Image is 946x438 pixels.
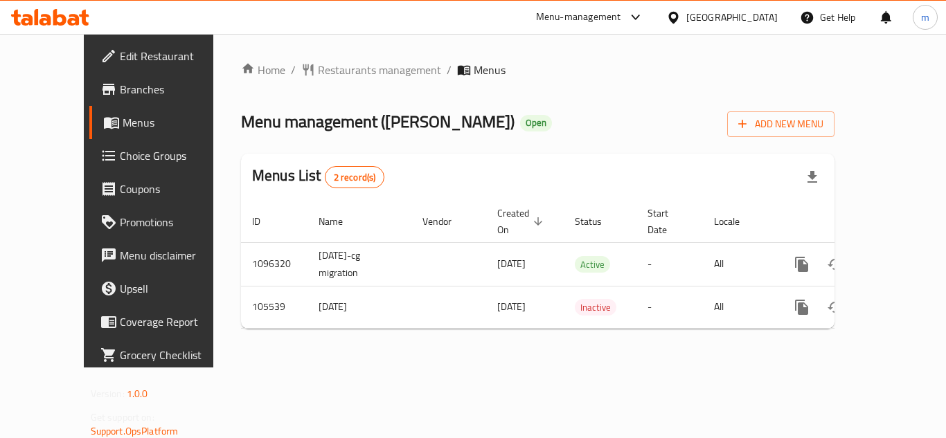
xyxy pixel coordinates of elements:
[422,213,470,230] span: Vendor
[127,385,148,403] span: 1.0.0
[575,213,620,230] span: Status
[648,205,686,238] span: Start Date
[703,286,774,328] td: All
[89,272,242,305] a: Upsell
[89,338,242,372] a: Grocery Checklist
[819,291,852,324] button: Change Status
[497,255,526,273] span: [DATE]
[774,201,929,243] th: Actions
[714,213,758,230] span: Locale
[319,213,361,230] span: Name
[575,300,616,316] span: Inactive
[241,242,307,286] td: 1096320
[575,257,610,273] span: Active
[497,205,547,238] span: Created On
[785,248,819,281] button: more
[241,62,285,78] a: Home
[325,166,385,188] div: Total records count
[703,242,774,286] td: All
[120,181,231,197] span: Coupons
[520,117,552,129] span: Open
[318,62,441,78] span: Restaurants management
[120,280,231,297] span: Upsell
[575,299,616,316] div: Inactive
[307,242,411,286] td: [DATE]-cg migration
[819,248,852,281] button: Change Status
[89,39,242,73] a: Edit Restaurant
[727,111,835,137] button: Add New Menu
[686,10,778,25] div: [GEOGRAPHIC_DATA]
[120,81,231,98] span: Branches
[91,408,154,426] span: Get support on:
[636,242,703,286] td: -
[120,214,231,230] span: Promotions
[252,213,278,230] span: ID
[120,48,231,64] span: Edit Restaurant
[536,9,621,26] div: Menu-management
[497,298,526,316] span: [DATE]
[796,161,829,194] div: Export file
[89,206,242,239] a: Promotions
[575,256,610,273] div: Active
[241,201,929,329] table: enhanced table
[474,62,506,78] span: Menus
[89,73,242,106] a: Branches
[325,171,384,184] span: 2 record(s)
[291,62,296,78] li: /
[447,62,452,78] li: /
[89,106,242,139] a: Menus
[120,247,231,264] span: Menu disclaimer
[241,286,307,328] td: 105539
[307,286,411,328] td: [DATE]
[89,172,242,206] a: Coupons
[785,291,819,324] button: more
[241,62,835,78] nav: breadcrumb
[91,385,125,403] span: Version:
[520,115,552,131] div: Open
[89,239,242,272] a: Menu disclaimer
[738,116,823,133] span: Add New Menu
[89,305,242,338] a: Coverage Report
[120,347,231,363] span: Grocery Checklist
[921,10,929,25] span: m
[301,62,441,78] a: Restaurants management
[252,165,384,188] h2: Menus List
[89,139,242,172] a: Choice Groups
[120,147,231,164] span: Choice Groups
[636,286,703,328] td: -
[120,313,231,330] span: Coverage Report
[241,106,515,137] span: Menu management ( [PERSON_NAME] )
[123,114,231,131] span: Menus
